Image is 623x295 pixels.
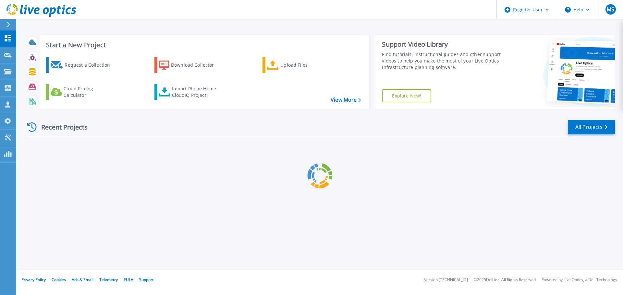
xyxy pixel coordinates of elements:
h3: Start a New Project [46,41,361,49]
li: © 2025 Dell Inc. All Rights Reserved [474,278,536,282]
a: Cookies [52,277,66,282]
div: Recent Projects [25,119,96,135]
span: MS [607,7,614,12]
a: Upload Files [263,57,335,73]
a: Telemetry [99,277,118,282]
a: Support [139,277,153,282]
div: Support Video Library [382,40,504,49]
a: View More [331,97,361,103]
a: Explore Now! [382,89,431,102]
div: Upload Files [280,59,332,72]
div: Request a Collection [65,59,116,72]
div: Cloud Pricing Calculator [64,85,116,98]
a: Privacy Policy [21,277,46,282]
div: Import Phone Home CloudIQ Project [172,85,223,98]
a: Download Collector [154,57,227,73]
a: Request a Collection [46,57,118,73]
a: EULA [124,277,133,282]
a: All Projects [568,120,615,134]
div: Find tutorials, instructional guides and other support videos to help you make the most of your L... [382,51,504,71]
a: Ads & Email [72,277,93,282]
li: Powered by Live Optics, a Dell Technology [542,278,617,282]
a: Cloud Pricing Calculator [46,84,118,100]
div: Download Collector [171,59,223,72]
li: Version: [TECHNICAL_ID] [424,278,468,282]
